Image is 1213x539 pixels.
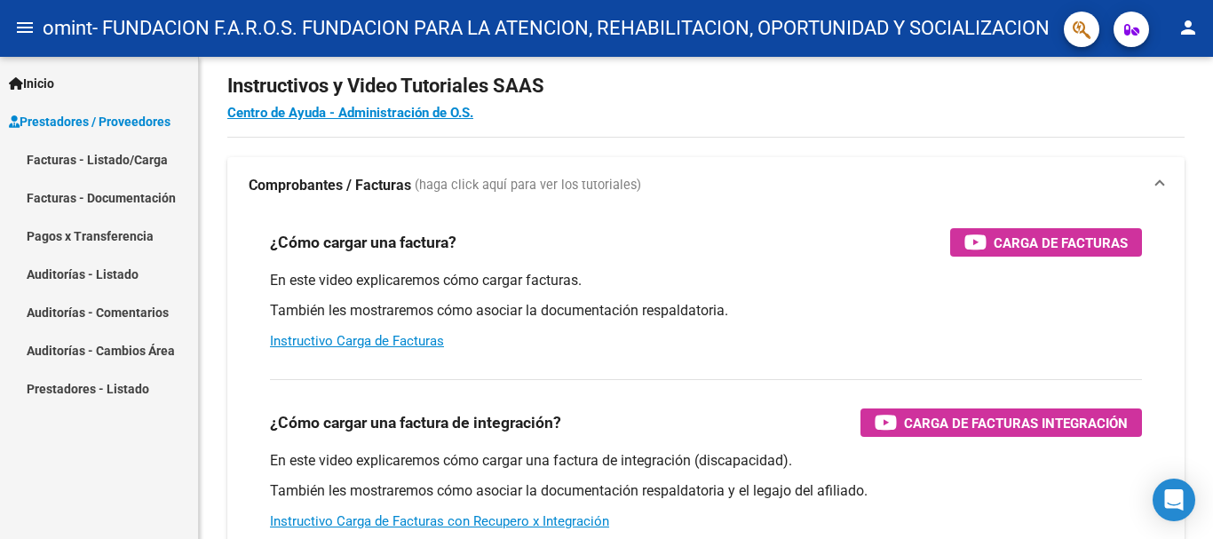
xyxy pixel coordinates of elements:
[270,271,1142,290] p: En este video explicaremos cómo cargar facturas.
[1153,479,1195,521] div: Open Intercom Messenger
[270,333,444,349] a: Instructivo Carga de Facturas
[227,105,473,121] a: Centro de Ayuda - Administración de O.S.
[950,228,1142,257] button: Carga de Facturas
[415,176,641,195] span: (haga click aquí para ver los tutoriales)
[270,410,561,435] h3: ¿Cómo cargar una factura de integración?
[270,513,609,529] a: Instructivo Carga de Facturas con Recupero x Integración
[270,481,1142,501] p: También les mostraremos cómo asociar la documentación respaldatoria y el legajo del afiliado.
[270,230,456,255] h3: ¿Cómo cargar una factura?
[270,451,1142,471] p: En este video explicaremos cómo cargar una factura de integración (discapacidad).
[14,17,36,38] mat-icon: menu
[994,232,1128,254] span: Carga de Facturas
[9,74,54,93] span: Inicio
[249,176,411,195] strong: Comprobantes / Facturas
[227,157,1185,214] mat-expansion-panel-header: Comprobantes / Facturas (haga click aquí para ver los tutoriales)
[9,112,170,131] span: Prestadores / Proveedores
[860,408,1142,437] button: Carga de Facturas Integración
[904,412,1128,434] span: Carga de Facturas Integración
[270,301,1142,321] p: También les mostraremos cómo asociar la documentación respaldatoria.
[227,69,1185,103] h2: Instructivos y Video Tutoriales SAAS
[43,9,92,48] span: omint
[1177,17,1199,38] mat-icon: person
